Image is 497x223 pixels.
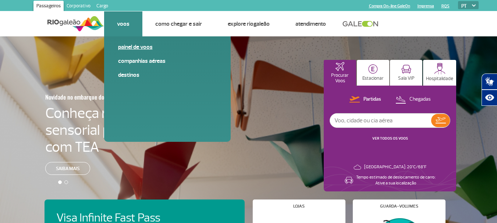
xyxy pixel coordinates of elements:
button: Sala VIP [390,60,422,86]
a: Como chegar e sair [155,20,202,28]
img: carParkingHome.svg [368,64,378,74]
button: Estacionar [357,60,389,86]
button: VER TODOS OS VOOS [370,136,410,141]
a: Passageiros [33,1,64,12]
p: Chegadas [409,96,431,103]
button: Chegadas [393,95,433,104]
h4: Guarda-volumes [380,204,418,208]
h4: Conheça nossa sala sensorial para passageiros com TEA [45,105,204,155]
a: Atendimento [295,20,326,28]
a: Companhias Aéreas [118,57,217,65]
a: Cargo [93,1,111,12]
button: Hospitalidade [423,60,456,86]
img: hospitality.svg [434,63,445,74]
img: airplaneHomeActive.svg [336,62,344,71]
p: Tempo estimado de deslocamento de carro: Ative a sua localização [356,175,436,186]
a: Explore RIOgaleão [228,20,270,28]
img: vipRoom.svg [401,65,411,74]
a: Voos [117,20,129,28]
p: Partidas [363,96,381,103]
p: [GEOGRAPHIC_DATA]: 20°C/68°F [364,164,426,170]
a: Destinos [118,71,217,79]
button: Abrir tradutor de língua de sinais. [482,73,497,90]
a: Corporativo [64,1,93,12]
p: Procurar Voos [327,73,352,84]
p: Sala VIP [398,76,415,81]
input: Voo, cidade ou cia aérea [330,114,431,127]
h4: Lojas [293,204,305,208]
a: Painel de voos [118,43,217,51]
a: RQS [441,4,450,8]
p: Hospitalidade [426,76,453,82]
button: Procurar Voos [324,60,356,86]
h3: Novidade no embarque doméstico [45,89,168,105]
button: Partidas [347,95,383,104]
a: Compra On-line GaleOn [369,4,410,8]
a: Imprensa [418,4,434,8]
p: Estacionar [362,76,384,81]
div: Plugin de acessibilidade da Hand Talk. [482,73,497,106]
button: Abrir recursos assistivos. [482,90,497,106]
a: Saiba mais [45,162,90,175]
a: VER TODOS OS VOOS [372,136,408,141]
